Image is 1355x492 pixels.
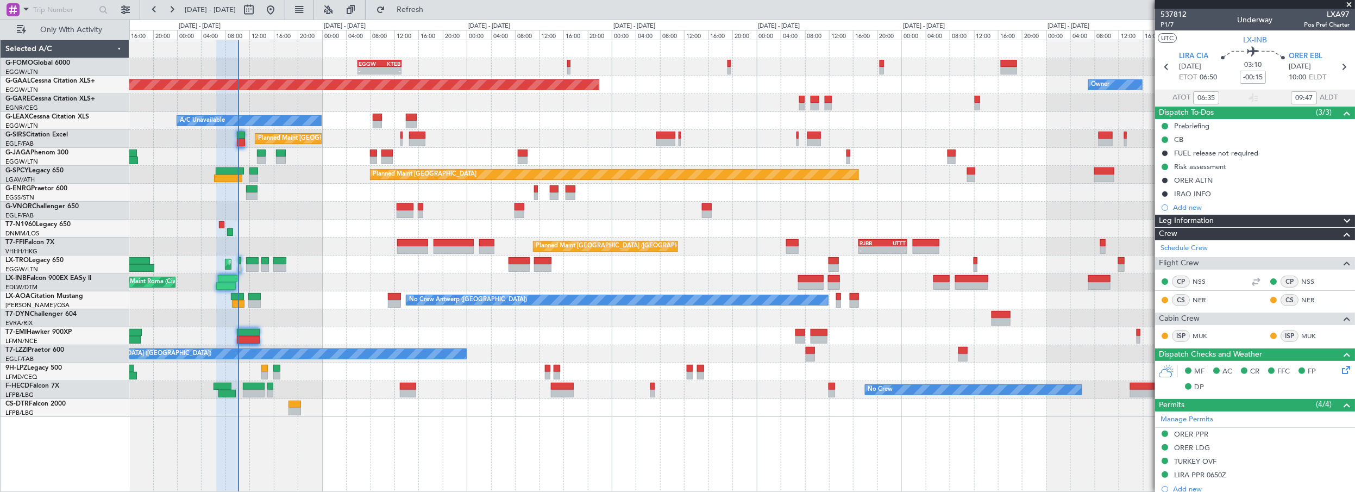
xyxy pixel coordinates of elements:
span: T7-DYN [5,311,30,317]
span: (3/3) [1316,107,1332,118]
span: G-GARE [5,96,30,102]
div: 00:00 [757,30,781,40]
span: [DATE] - [DATE] [185,5,236,15]
a: VHHH/HKG [5,247,37,256]
div: Planned Maint [GEOGRAPHIC_DATA] ([GEOGRAPHIC_DATA]) [228,256,399,272]
span: ETOT [1179,72,1197,83]
div: 04:00 [201,30,225,40]
div: 00:00 [177,30,201,40]
div: 12:00 [249,30,273,40]
a: EGGW/LTN [5,122,38,130]
div: - [380,67,401,74]
a: LFPB/LBG [5,391,34,399]
div: 20:00 [1022,30,1046,40]
span: G-FOMO [5,60,33,66]
div: KTEB [380,60,401,67]
a: G-VNORChallenger 650 [5,203,79,210]
div: LIRA PPR 0650Z [1174,470,1226,479]
div: Planned Maint [GEOGRAPHIC_DATA] ([GEOGRAPHIC_DATA]) [536,238,707,254]
div: 16:00 [418,30,442,40]
a: T7-EMIHawker 900XP [5,329,72,335]
div: 04:00 [636,30,660,40]
div: [DATE] - [DATE] [758,22,800,31]
div: Prebriefing [1174,121,1209,130]
a: F-HECDFalcon 7X [5,383,59,389]
span: LIRA CIA [1179,51,1208,62]
div: 20:00 [298,30,322,40]
a: G-GAALCessna Citation XLS+ [5,78,95,84]
span: Leg Information [1159,215,1214,227]
div: 00:00 [467,30,491,40]
span: ELDT [1309,72,1326,83]
div: 08:00 [515,30,539,40]
span: F-HECD [5,383,29,389]
span: Refresh [387,6,433,14]
span: G-SPCY [5,167,29,174]
span: LX-AOA [5,293,30,300]
a: NSS [1301,277,1326,287]
span: Pos Pref Charter [1304,20,1350,29]
a: Schedule Crew [1160,243,1208,254]
div: 08:00 [1095,30,1119,40]
span: CR [1250,366,1259,377]
div: CP [1172,276,1190,288]
a: [PERSON_NAME]/QSA [5,301,70,309]
input: Trip Number [33,2,96,18]
div: Planned Maint [GEOGRAPHIC_DATA] [373,166,477,183]
span: G-SIRS [5,132,26,138]
a: NER [1193,295,1217,305]
span: G-GAAL [5,78,30,84]
a: MUK [1193,331,1217,341]
span: 06:50 [1200,72,1217,83]
a: EGNR/CEG [5,104,38,112]
span: ORER EBL [1289,51,1322,62]
a: 9H-LPZLegacy 500 [5,365,62,371]
div: [DATE] - [DATE] [468,22,510,31]
div: No Crew Antwerp ([GEOGRAPHIC_DATA]) [409,292,527,308]
div: [DATE] - [DATE] [613,22,655,31]
div: 04:00 [346,30,370,40]
div: 04:00 [926,30,950,40]
a: NER [1301,295,1326,305]
span: Dispatch To-Dos [1159,107,1214,119]
div: ORER ALTN [1174,176,1213,185]
span: [DATE] [1289,61,1311,72]
div: [DATE] - [DATE] [903,22,945,31]
div: [DATE] - [DATE] [324,22,366,31]
div: 00:00 [322,30,346,40]
div: 08:00 [371,30,394,40]
div: Owner [1091,77,1110,93]
a: LFMD/CEQ [5,373,37,381]
span: Cabin Crew [1159,313,1200,325]
div: 04:00 [781,30,805,40]
button: Only With Activity [12,21,118,39]
div: RJBB [860,240,883,246]
a: EGGW/LTN [5,265,38,273]
div: 08:00 [660,30,684,40]
a: LFMN/NCE [5,337,37,345]
a: G-FOMOGlobal 6000 [5,60,70,66]
span: T7-EMI [5,329,27,335]
div: - [883,247,906,253]
div: Underway [1238,15,1273,26]
span: 9H-LPZ [5,365,27,371]
span: LX-INB [5,275,27,282]
a: EVRA/RIX [5,319,33,327]
div: CP [1281,276,1298,288]
a: Manage Permits [1160,414,1213,425]
div: EGGW [359,60,380,67]
a: EGSS/STN [5,194,34,202]
a: EGLF/FAB [5,211,34,220]
span: [DATE] [1179,61,1201,72]
span: FFC [1277,366,1290,377]
div: 12:00 [394,30,418,40]
span: G-LEAX [5,114,29,120]
a: T7-DYNChallenger 604 [5,311,77,317]
div: 20:00 [588,30,612,40]
div: 08:00 [950,30,974,40]
span: LX-INB [1243,34,1267,46]
div: 08:00 [805,30,829,40]
button: Refresh [371,1,436,18]
div: No Crew [868,382,893,398]
a: DNMM/LOS [5,229,39,238]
